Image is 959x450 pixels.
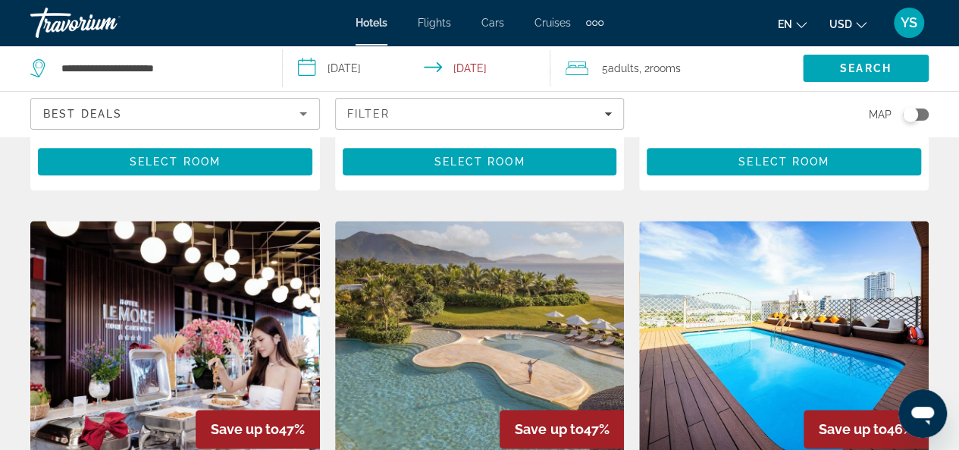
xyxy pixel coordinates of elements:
[356,17,387,29] a: Hotels
[515,421,583,437] span: Save up to
[608,62,639,74] span: Adults
[43,105,307,123] mat-select: Sort by
[38,151,312,168] a: Select Room
[343,151,617,168] a: Select Room
[196,410,320,448] div: 47%
[647,148,921,175] button: Select Room
[434,156,525,168] span: Select Room
[43,108,122,120] span: Best Deals
[804,410,929,448] div: 46%
[60,57,259,80] input: Search hotel destination
[500,410,624,448] div: 47%
[650,62,681,74] span: rooms
[586,11,603,35] button: Extra navigation items
[869,104,892,125] span: Map
[335,98,625,130] button: Filters
[898,389,947,438] iframe: Кнопка запуска окна обмена сообщениями
[481,17,504,29] a: Cars
[347,108,390,120] span: Filter
[819,421,887,437] span: Save up to
[647,151,921,168] a: Select Room
[30,3,182,42] a: Travorium
[283,46,550,91] button: Select check in and out date
[343,148,617,175] button: Select Room
[211,421,279,437] span: Save up to
[130,156,221,168] span: Select Room
[778,18,792,30] span: en
[829,13,867,35] button: Change currency
[829,18,852,30] span: USD
[901,15,917,30] span: YS
[602,58,639,79] span: 5
[803,55,929,82] button: Search
[738,156,829,168] span: Select Room
[889,7,929,39] button: User Menu
[639,58,681,79] span: , 2
[778,13,807,35] button: Change language
[550,46,803,91] button: Travelers: 5 adults, 0 children
[38,148,312,175] button: Select Room
[892,108,929,121] button: Toggle map
[840,62,892,74] span: Search
[418,17,451,29] a: Flights
[534,17,571,29] a: Cruises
